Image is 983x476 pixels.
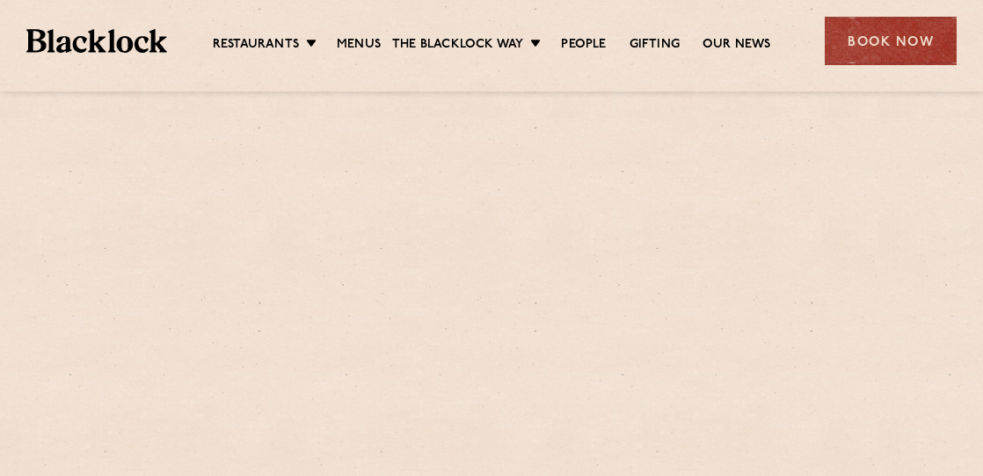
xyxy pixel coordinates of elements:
a: People [561,36,606,55]
a: Our News [703,36,771,55]
a: Menus [337,36,381,55]
a: Restaurants [213,36,299,55]
img: BL_Textured_Logo-footer-cropped.svg [26,29,167,53]
a: The Blacklock Way [392,36,523,55]
div: Book Now [825,17,957,65]
a: Gifting [630,36,680,55]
